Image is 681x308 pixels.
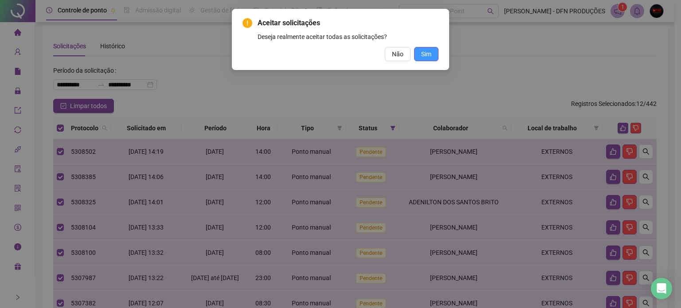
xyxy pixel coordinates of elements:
span: Aceitar solicitações [258,18,438,28]
div: Open Intercom Messenger [651,278,672,299]
span: Sim [421,49,431,59]
button: Não [385,47,411,61]
button: Sim [414,47,438,61]
span: exclamation-circle [243,18,252,28]
div: Deseja realmente aceitar todas as solicitações? [258,32,438,42]
span: Não [392,49,403,59]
